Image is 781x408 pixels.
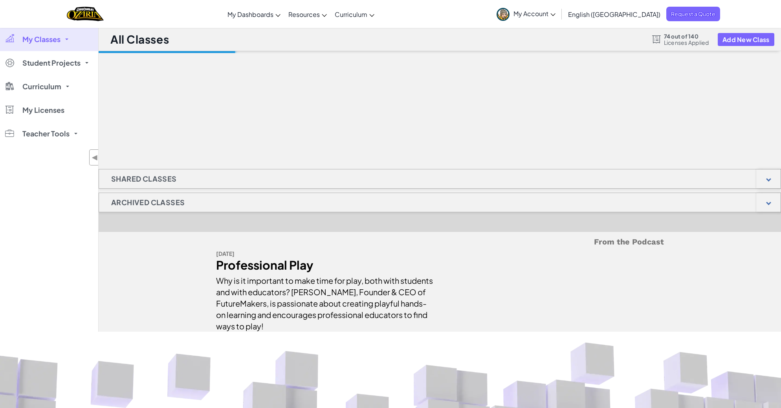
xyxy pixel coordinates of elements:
span: My Classes [22,36,60,43]
div: Why is it important to make time for play, both with students and with educators? [PERSON_NAME], ... [216,271,434,332]
span: ◀ [92,152,98,163]
a: Ozaria by CodeCombat logo [67,6,103,22]
span: 74 out of 140 [664,33,709,39]
span: Teacher Tools [22,130,70,137]
a: My Account [493,2,559,26]
h1: Archived Classes [99,193,197,212]
span: Curriculum [335,10,367,18]
span: Resources [288,10,320,18]
a: English ([GEOGRAPHIC_DATA]) [564,4,664,25]
h5: From the Podcast [216,236,664,248]
span: Curriculum [22,83,61,90]
img: Home [67,6,103,22]
a: Request a Quote [666,7,720,21]
a: Resources [284,4,331,25]
span: English ([GEOGRAPHIC_DATA]) [568,10,660,18]
span: My Licenses [22,107,64,114]
span: My Dashboards [227,10,273,18]
a: My Dashboards [224,4,284,25]
span: My Account [513,9,555,18]
h1: All Classes [110,32,169,47]
button: Add New Class [718,33,774,46]
div: [DATE] [216,248,434,259]
a: Curriculum [331,4,378,25]
div: Professional Play [216,259,434,271]
h1: Shared Classes [99,169,189,189]
img: avatar [497,8,510,21]
span: Licenses Applied [664,39,709,46]
span: Student Projects [22,59,81,66]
